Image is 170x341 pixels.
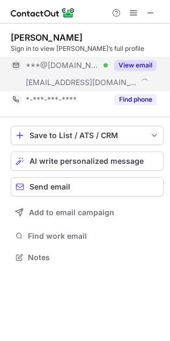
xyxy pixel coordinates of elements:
span: ***@[DOMAIN_NAME] [26,60,100,70]
span: Find work email [28,231,159,241]
button: Reveal Button [114,60,157,71]
button: Find work email [11,229,164,244]
div: Save to List / ATS / CRM [29,131,145,140]
button: Reveal Button [114,94,157,105]
button: Notes [11,250,164,265]
button: Send email [11,177,164,196]
button: Add to email campaign [11,203,164,222]
span: Notes [28,253,159,262]
div: [PERSON_NAME] [11,32,83,43]
button: AI write personalized message [11,151,164,171]
span: Send email [29,183,70,191]
button: save-profile-one-click [11,126,164,145]
div: Sign in to view [PERSON_NAME]’s full profile [11,44,164,54]
img: ContactOut v5.3.10 [11,6,75,19]
span: Add to email campaign [29,208,114,217]
span: [EMAIL_ADDRESS][DOMAIN_NAME] [26,78,137,87]
span: AI write personalized message [29,157,144,165]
